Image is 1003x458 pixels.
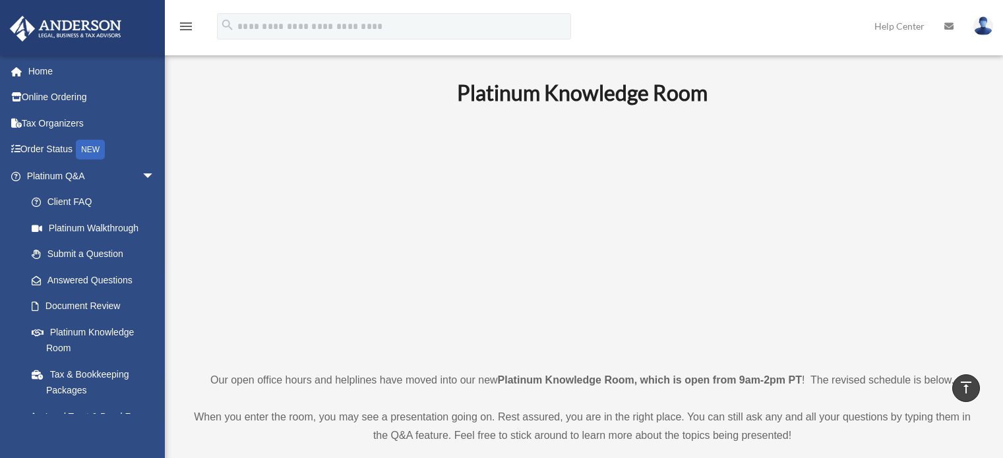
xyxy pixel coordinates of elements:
a: vertical_align_top [952,374,980,402]
a: Answered Questions [18,267,175,293]
i: search [220,18,235,32]
b: Platinum Knowledge Room [457,80,708,105]
strong: Platinum Knowledge Room, which is open from 9am-2pm PT [498,374,802,386]
a: Platinum Knowledge Room [18,319,168,361]
a: Client FAQ [18,189,175,215]
p: Our open office hours and helplines have moved into our new ! The revised schedule is below. [188,371,977,389]
i: vertical_align_top [958,380,974,395]
a: Platinum Q&Aarrow_drop_down [9,163,175,189]
a: Platinum Walkthrough [18,215,175,241]
img: User Pic [973,16,993,36]
a: Tax Organizers [9,110,175,136]
a: Online Ordering [9,84,175,111]
a: Land Trust & Deed Forum [18,403,175,430]
iframe: 231110_Toby_KnowledgeRoom [384,124,780,347]
span: arrow_drop_down [142,163,168,190]
img: Anderson Advisors Platinum Portal [6,16,125,42]
p: When you enter the room, you may see a presentation going on. Rest assured, you are in the right ... [188,408,977,445]
a: Order StatusNEW [9,136,175,163]
a: Home [9,58,175,84]
a: Tax & Bookkeeping Packages [18,361,175,403]
a: Submit a Question [18,241,175,268]
div: NEW [76,140,105,159]
a: menu [178,23,194,34]
a: Document Review [18,293,175,320]
i: menu [178,18,194,34]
